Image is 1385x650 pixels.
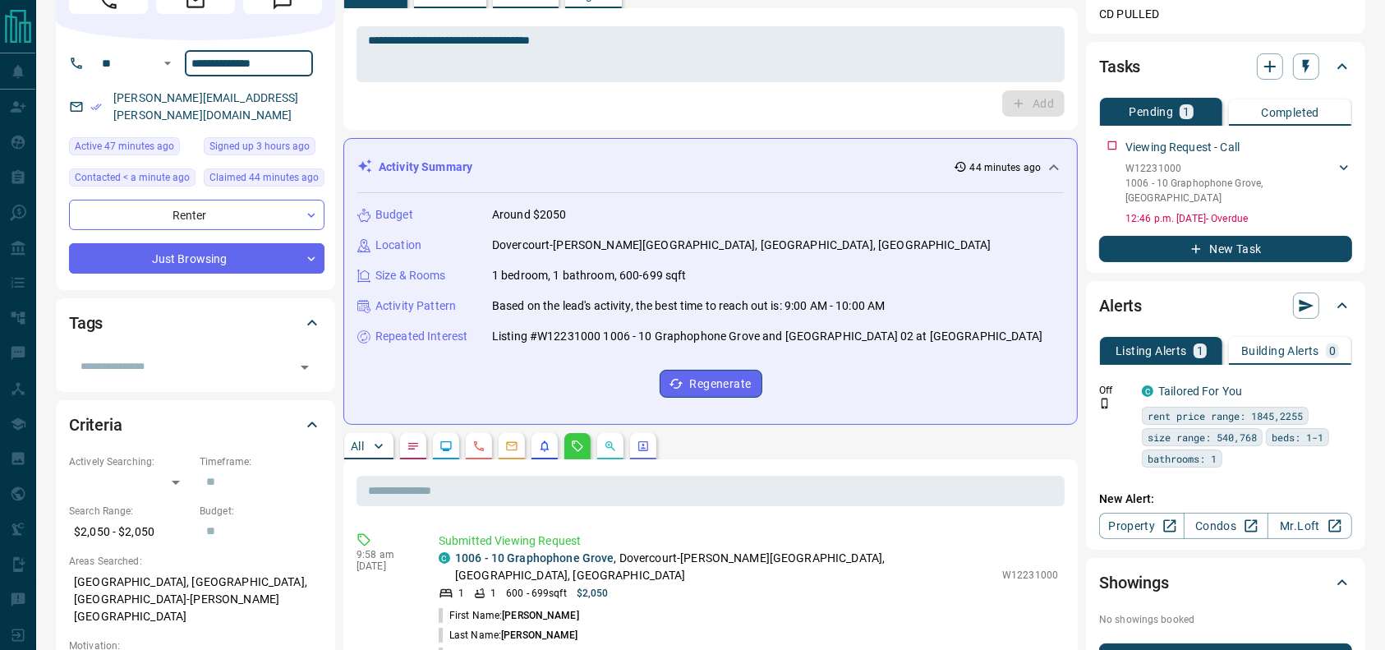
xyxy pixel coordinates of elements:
[375,267,446,284] p: Size & Rooms
[1241,345,1319,357] p: Building Alerts
[379,159,472,176] p: Activity Summary
[604,440,617,453] svg: Opportunities
[1099,398,1111,409] svg: Push Notification Only
[1148,450,1217,467] span: bathrooms: 1
[1099,383,1132,398] p: Off
[69,243,324,274] div: Just Browsing
[455,551,614,565] a: 1006 - 10 Graphophone Grove
[439,628,578,643] p: Last Name:
[571,440,584,453] svg: Requests
[490,586,496,601] p: 1
[204,168,324,191] div: Wed Aug 13 2025
[660,370,762,398] button: Regenerate
[1099,513,1184,539] a: Property
[69,519,191,546] p: $2,050 - $2,050
[204,137,324,160] div: Wed Aug 13 2025
[538,440,551,453] svg: Listing Alerts
[113,91,299,122] a: [PERSON_NAME][EMAIL_ADDRESS][PERSON_NAME][DOMAIN_NAME]
[1268,513,1352,539] a: Mr.Loft
[69,412,122,438] h2: Criteria
[1148,408,1303,424] span: rent price range: 1845,2255
[492,328,1042,345] p: Listing #W12231000 1006 - 10 Graphophone Grove and [GEOGRAPHIC_DATA] 02 at [GEOGRAPHIC_DATA]
[1099,612,1352,627] p: No showings booked
[1158,385,1242,398] a: Tailored For You
[375,297,456,315] p: Activity Pattern
[1261,107,1319,118] p: Completed
[158,53,177,73] button: Open
[351,440,364,452] p: All
[375,206,413,224] p: Budget
[69,200,324,230] div: Renter
[375,237,421,254] p: Location
[1125,211,1352,226] p: 12:46 p.m. [DATE] - Overdue
[1002,568,1058,583] p: W12231000
[439,440,453,453] svg: Lead Browsing Activity
[75,169,190,186] span: Contacted < a minute ago
[1125,176,1336,205] p: 1006 - 10 Graphophone Grove , [GEOGRAPHIC_DATA]
[75,138,174,154] span: Active 47 minutes ago
[1125,139,1240,156] p: Viewing Request - Call
[1329,345,1336,357] p: 0
[492,297,885,315] p: Based on the lead's activity, the best time to reach out is: 9:00 AM - 10:00 AM
[501,629,577,641] span: [PERSON_NAME]
[439,532,1058,550] p: Submitted Viewing Request
[407,440,420,453] svg: Notes
[69,405,322,445] div: Criteria
[200,504,322,519] p: Budget:
[1099,236,1352,262] button: New Task
[458,586,464,601] p: 1
[970,160,1042,175] p: 44 minutes ago
[1099,293,1142,319] h2: Alerts
[637,440,650,453] svg: Agent Actions
[209,169,319,186] span: Claimed 44 minutes ago
[1184,513,1268,539] a: Condos
[472,440,485,453] svg: Calls
[375,328,467,345] p: Repeated Interest
[1116,345,1187,357] p: Listing Alerts
[439,552,450,564] div: condos.ca
[455,550,994,584] p: , Dovercourt-[PERSON_NAME][GEOGRAPHIC_DATA], [GEOGRAPHIC_DATA], [GEOGRAPHIC_DATA]
[357,549,414,560] p: 9:58 am
[1183,106,1189,118] p: 1
[439,608,579,623] p: First Name:
[1148,429,1257,445] span: size range: 540,768
[90,101,102,113] svg: Email Verified
[69,504,191,519] p: Search Range:
[1099,286,1352,325] div: Alerts
[1099,569,1169,596] h2: Showings
[1099,53,1140,80] h2: Tasks
[577,586,609,601] p: $2,050
[1099,6,1352,23] p: CD PULLED
[505,440,518,453] svg: Emails
[1272,429,1323,445] span: beds: 1-1
[1099,491,1352,508] p: New Alert:
[492,267,687,284] p: 1 bedroom, 1 bathroom, 600-699 sqft
[69,454,191,469] p: Actively Searching:
[357,560,414,572] p: [DATE]
[502,610,578,621] span: [PERSON_NAME]
[492,206,567,224] p: Around $2050
[293,356,316,379] button: Open
[1197,345,1203,357] p: 1
[357,152,1064,182] div: Activity Summary44 minutes ago
[1130,106,1174,118] p: Pending
[69,303,322,343] div: Tags
[1142,385,1153,397] div: condos.ca
[69,137,196,160] div: Wed Aug 13 2025
[69,310,103,336] h2: Tags
[1125,161,1336,176] p: W12231000
[69,168,196,191] div: Wed Aug 13 2025
[1125,158,1352,209] div: W122310001006 - 10 Graphophone Grove,[GEOGRAPHIC_DATA]
[1099,47,1352,86] div: Tasks
[492,237,991,254] p: Dovercourt-[PERSON_NAME][GEOGRAPHIC_DATA], [GEOGRAPHIC_DATA], [GEOGRAPHIC_DATA]
[506,586,566,601] p: 600 - 699 sqft
[1099,563,1352,602] div: Showings
[200,454,322,469] p: Timeframe:
[69,569,322,630] p: [GEOGRAPHIC_DATA], [GEOGRAPHIC_DATA], [GEOGRAPHIC_DATA]-[PERSON_NAME][GEOGRAPHIC_DATA]
[69,554,322,569] p: Areas Searched:
[209,138,310,154] span: Signed up 3 hours ago
[368,34,1053,76] textarea: To enrich screen reader interactions, please activate Accessibility in Grammarly extension settings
